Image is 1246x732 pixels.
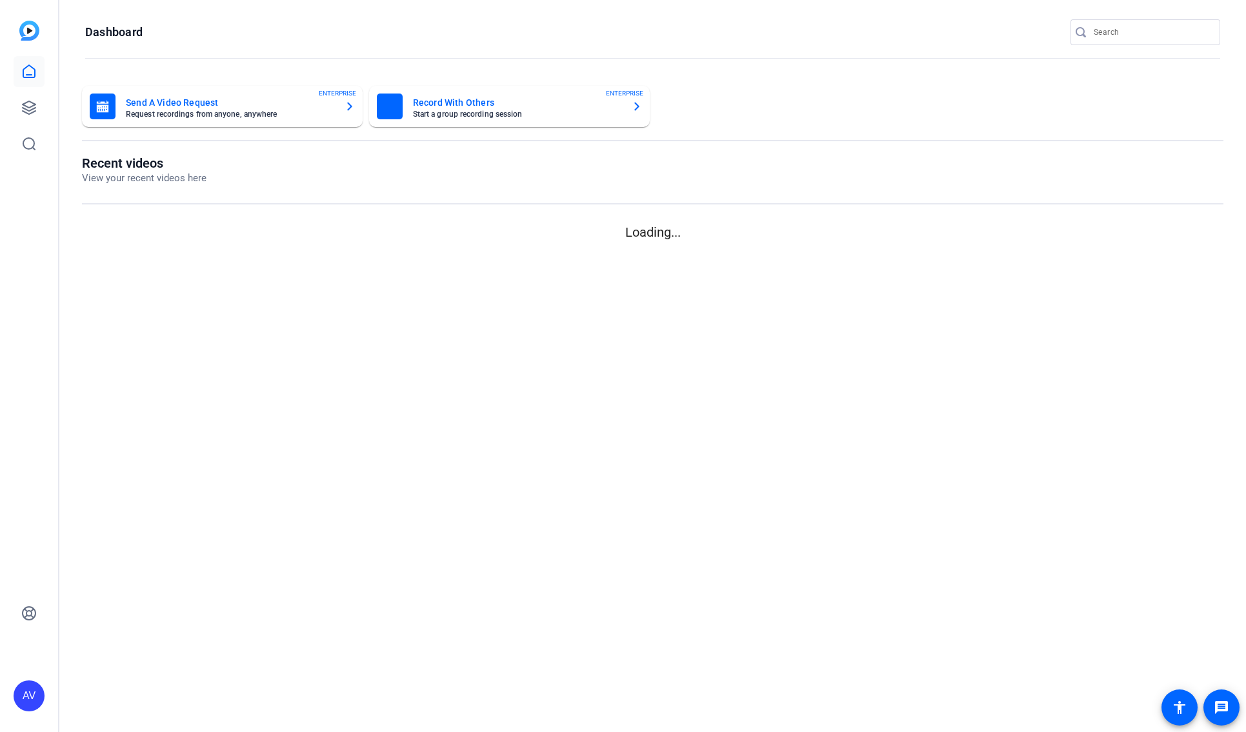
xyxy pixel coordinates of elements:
p: View your recent videos here [82,171,206,186]
mat-icon: accessibility [1172,700,1187,715]
mat-icon: message [1214,700,1229,715]
button: Record With OthersStart a group recording sessionENTERPRISE [369,86,650,127]
h1: Recent videos [82,155,206,171]
div: AV [14,680,45,711]
span: ENTERPRISE [319,88,356,98]
mat-card-title: Send A Video Request [126,95,334,110]
span: ENTERPRISE [606,88,643,98]
button: Send A Video RequestRequest recordings from anyone, anywhereENTERPRISE [82,86,363,127]
mat-card-title: Record With Others [413,95,621,110]
mat-card-subtitle: Request recordings from anyone, anywhere [126,110,334,118]
h1: Dashboard [85,25,143,40]
input: Search [1094,25,1210,40]
img: blue-gradient.svg [19,21,39,41]
mat-card-subtitle: Start a group recording session [413,110,621,118]
p: Loading... [82,223,1223,242]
